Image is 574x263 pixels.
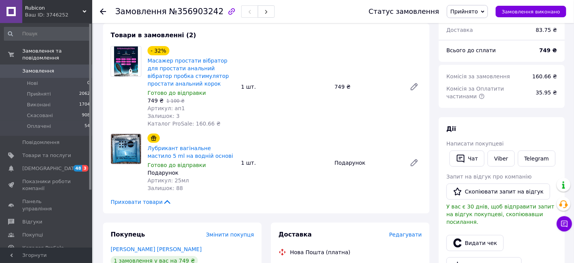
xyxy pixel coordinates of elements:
span: Замовлення [22,68,54,74]
span: Прийняті [27,91,51,98]
a: Масажер простати вібратор для простати анальний вібратор пробка стимулятор простати анальний корок [148,58,229,87]
img: Масажер простати вібратор для простати анальний вібратор пробка стимулятор простати анальний корок [114,46,138,76]
a: [PERSON_NAME] [PERSON_NAME] [111,246,202,252]
div: 1 шт. [238,81,331,92]
span: Панель управління [22,198,71,212]
span: Покупець [111,231,145,238]
span: Покупці [22,232,43,238]
button: Чат з покупцем [557,216,572,232]
span: Прийнято [450,8,478,15]
div: 83.75 ₴ [531,22,562,38]
span: Залишок: 88 [148,185,183,191]
input: Пошук [4,27,91,41]
span: Артикул: ап1 [148,105,185,111]
div: Повернутися назад [100,8,106,15]
span: Залишок: 3 [148,113,180,119]
span: Замовлення та повідомлення [22,48,92,61]
span: Комісія за замовлення [446,73,510,79]
span: Показники роботи компанії [22,178,71,192]
div: 35.95 ₴ [531,84,562,101]
b: 749 ₴ [539,47,557,53]
span: Виконані [27,101,51,108]
span: 749 ₴ [148,98,164,104]
span: Оплачені [27,123,51,130]
a: Редагувати [406,155,422,170]
a: Viber [488,151,514,167]
button: Скопіювати запит на відгук [446,184,550,200]
span: Дії [446,125,456,132]
div: Статус замовлення [369,8,440,15]
span: Готово до відправки [148,90,206,96]
a: Лубрикант вагінальне мастило 5 ml на водній основі [148,145,233,159]
span: 54 [85,123,90,130]
span: 908 [82,112,90,119]
div: - 32% [148,46,169,55]
span: Змінити покупця [206,232,254,238]
a: Редагувати [406,79,422,94]
div: Подарунок [148,169,235,177]
span: Готово до відправки [148,162,206,168]
div: Нова Пошта (платна) [288,248,352,256]
span: Нові [27,80,38,87]
span: Замовлення [115,7,167,16]
div: Подарунок [332,157,403,168]
span: Повідомлення [22,139,60,146]
span: 2062 [79,91,90,98]
span: Всього до сплати [446,47,496,53]
img: Лубрикант вагінальне мастило 5 ml на водній основі [111,134,141,164]
span: Доставка [446,27,473,33]
span: Відгуки [22,218,42,225]
span: Приховати товари [111,198,172,206]
span: 1704 [79,101,90,108]
span: 160.66 ₴ [533,73,557,79]
span: 48 [73,165,82,172]
span: Запит на відгук про компанію [446,174,532,180]
span: Доставка [279,231,312,238]
span: 0 [87,80,90,87]
button: Видати чек [446,235,504,251]
span: Rubicon [25,5,83,12]
span: Написати покупцеві [446,141,504,147]
span: У вас є 30 днів, щоб відправити запит на відгук покупцеві, скопіювавши посилання. [446,203,554,225]
span: Редагувати [389,232,422,238]
span: Артикул: 25мл [148,177,189,184]
span: Комісія за Оплатити частинами [446,86,504,99]
div: Ваш ID: 3746252 [25,12,92,18]
span: №356903242 [169,7,224,16]
span: Каталог ProSale: 160.66 ₴ [148,121,221,127]
button: Замовлення виконано [496,6,566,17]
a: Telegram [518,151,556,167]
span: Скасовані [27,112,53,119]
span: Товари та послуги [22,152,71,159]
div: 1 шт. [238,157,331,168]
span: Каталог ProSale [22,245,64,251]
span: 1 100 ₴ [166,98,184,104]
span: [DEMOGRAPHIC_DATA] [22,165,79,172]
span: 3 [82,165,88,172]
span: Товари в замовленні (2) [111,31,196,39]
div: 749 ₴ [332,81,403,92]
button: Чат [450,151,484,167]
span: Замовлення виконано [502,9,560,15]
